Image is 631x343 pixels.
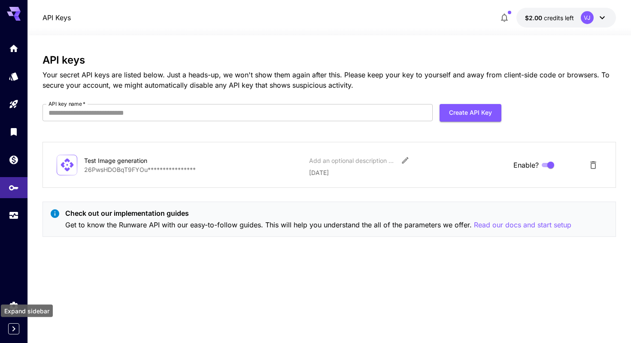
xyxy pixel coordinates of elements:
div: Home [9,43,19,54]
div: Test Image generation [84,156,170,165]
label: API key name [49,100,85,107]
div: VJ [581,11,594,24]
span: $2.00 [525,14,544,21]
p: Your secret API keys are listed below. Just a heads-up, we won't show them again after this. Plea... [42,70,616,90]
div: Add an optional description or comment [309,156,395,165]
button: $2.00VJ [516,8,616,28]
div: Expand sidebar [1,305,53,317]
div: Library [9,126,19,137]
p: [DATE] [309,168,507,177]
button: Read our docs and start setup [474,220,571,230]
span: Enable? [513,160,539,170]
div: Models [9,68,19,79]
p: Check out our implementation guides [65,208,571,218]
div: Usage [9,210,19,221]
button: Delete API Key [585,156,602,174]
div: API Keys [9,180,19,190]
button: Create API Key [440,104,501,122]
div: Wallet [9,154,19,165]
div: Playground [9,99,19,110]
span: credits left [544,14,574,21]
div: $2.00 [525,13,574,22]
nav: breadcrumb [42,12,71,23]
div: Settings [9,300,19,311]
button: Expand sidebar [8,323,19,334]
h3: API keys [42,54,616,66]
button: Edit [397,153,413,168]
a: API Keys [42,12,71,23]
p: Get to know the Runware API with our easy-to-follow guides. This will help you understand the all... [65,220,571,230]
